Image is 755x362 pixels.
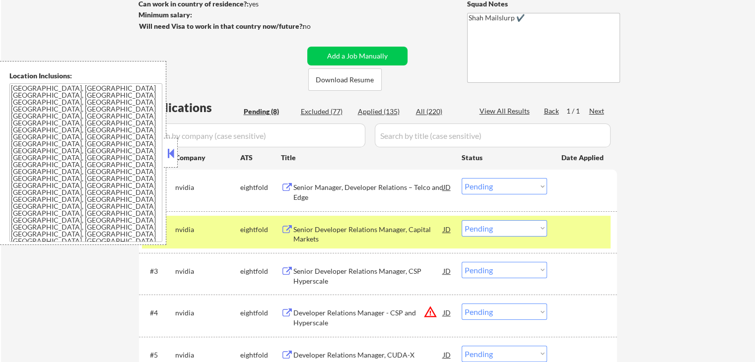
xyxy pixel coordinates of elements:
div: Date Applied [561,153,605,163]
div: Next [589,106,605,116]
div: #3 [150,266,167,276]
div: #5 [150,350,167,360]
div: eightfold [240,225,281,235]
div: Title [281,153,452,163]
div: no [303,21,331,31]
div: All (220) [416,107,466,117]
div: Excluded (77) [301,107,350,117]
button: Download Resume [308,68,382,91]
div: Back [544,106,560,116]
div: JD [442,178,452,196]
div: eightfold [240,266,281,276]
div: Senior Developer Relations Manager, CSP Hyperscale [293,266,443,286]
div: Senior Developer Relations Manager, Capital Markets [293,225,443,244]
div: 1 / 1 [566,106,589,116]
div: nvidia [175,182,240,192]
div: View All Results [480,106,533,116]
strong: Minimum salary: [138,10,192,19]
div: JD [442,303,452,321]
button: Add a Job Manually [307,47,408,65]
div: nvidia [175,225,240,235]
div: #4 [150,308,167,318]
div: JD [442,262,452,280]
div: eightfold [240,350,281,360]
div: Applications [142,102,240,114]
button: warning_amber [423,305,437,319]
div: Pending (8) [244,107,293,117]
div: Developer Relations Manager - CSP and Hyperscale [293,308,443,327]
input: Search by company (case sensitive) [142,123,365,147]
div: Status [462,148,547,166]
div: Company [175,153,240,163]
div: ATS [240,153,281,163]
div: Developer Relations Manager, CUDA-X [293,350,443,360]
input: Search by title (case sensitive) [375,123,611,147]
strong: Will need Visa to work in that country now/future?: [139,22,304,30]
div: nvidia [175,350,240,360]
div: Senior Manager, Developer Relations – Telco and Edge [293,182,443,202]
div: JD [442,220,452,238]
div: Location Inclusions: [9,71,162,81]
div: nvidia [175,266,240,276]
div: eightfold [240,182,281,192]
div: Applied (135) [358,107,408,117]
div: nvidia [175,308,240,318]
div: eightfold [240,308,281,318]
